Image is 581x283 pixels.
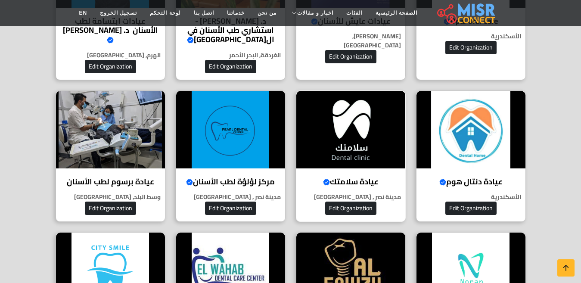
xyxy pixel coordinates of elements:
[221,5,251,21] a: خدماتنا
[56,193,165,202] p: وسط البلد, [GEOGRAPHIC_DATA]
[323,179,330,186] svg: Verified account
[411,90,531,222] a: عيادة دنتال هوم عيادة دنتال هوم الأسكندرية Edit Organization
[439,179,446,186] svg: Verified account
[187,5,221,21] a: اتصل بنا
[107,37,114,44] svg: Verified account
[297,9,333,17] span: اخبار و مقالات
[445,202,497,215] button: Edit Organization
[325,202,376,215] button: Edit Organization
[303,177,399,187] h4: عيادة سلامتك
[56,51,165,60] p: الهرم, [GEOGRAPHIC_DATA]
[171,90,291,222] a: مركز لؤلؤة لطب الأسنان مركز لؤلؤة لطب الأسنان مدينة نصر , [GEOGRAPHIC_DATA] Edit Organization
[187,37,194,44] svg: Verified account
[183,16,279,44] h4: د. [PERSON_NAME] - استشاري طب الأسنان في ال[GEOGRAPHIC_DATA]
[369,5,424,21] a: الصفحة الرئيسية
[296,32,405,50] p: [PERSON_NAME], [GEOGRAPHIC_DATA]
[56,91,165,168] img: عيادة برسوم لطب الأسنان
[291,90,411,222] a: عيادة سلامتك عيادة سلامتك مدينة نصر , [GEOGRAPHIC_DATA] Edit Organization
[85,202,136,215] button: Edit Organization
[437,2,495,24] img: main.misr_connect
[416,193,525,202] p: الأسكندرية
[93,5,143,21] a: تسجيل الخروج
[85,60,136,73] button: Edit Organization
[423,177,519,187] h4: عيادة دنتال هوم
[205,60,256,73] button: Edit Organization
[296,193,405,202] p: مدينة نصر , [GEOGRAPHIC_DATA]
[186,179,193,186] svg: Verified account
[251,5,283,21] a: من نحن
[183,177,279,187] h4: مركز لؤلؤة لطب الأسنان
[62,177,158,187] h4: عيادة برسوم لطب الأسنان
[296,91,405,168] img: عيادة سلامتك
[205,202,256,215] button: Edit Organization
[176,193,285,202] p: مدينة نصر , [GEOGRAPHIC_DATA]
[445,41,497,54] button: Edit Organization
[72,5,93,21] a: EN
[416,91,525,168] img: عيادة دنتال هوم
[176,91,285,168] img: مركز لؤلؤة لطب الأسنان
[143,5,187,21] a: لوحة التحكم
[325,50,376,63] button: Edit Organization
[340,5,369,21] a: الفئات
[62,16,158,44] h4: عيادات ابتسامة لطب الأسنان د. [PERSON_NAME]
[283,5,340,21] a: اخبار و مقالات
[176,51,285,60] p: الغردقة, البحر الأحمر
[50,90,171,222] a: عيادة برسوم لطب الأسنان عيادة برسوم لطب الأسنان وسط البلد, [GEOGRAPHIC_DATA] Edit Organization
[416,32,525,41] p: الأسكندرية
